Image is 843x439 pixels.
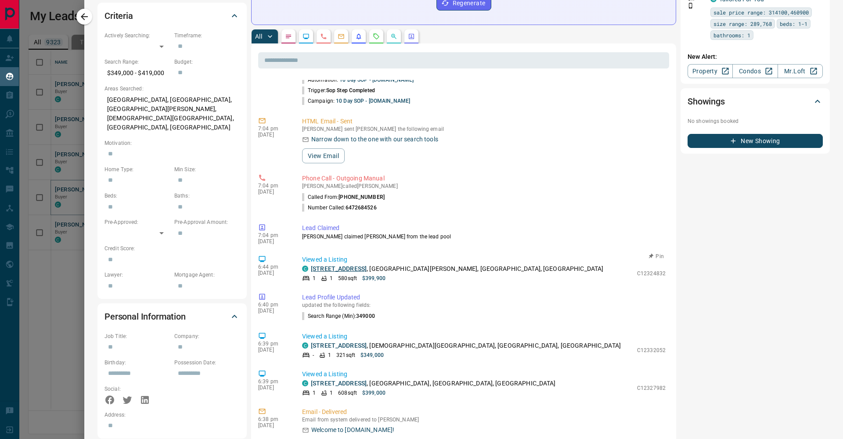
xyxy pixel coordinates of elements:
p: 1 [330,274,333,282]
div: Criteria [104,5,240,26]
p: [DATE] [258,189,289,195]
h2: Personal Information [104,309,186,324]
p: Narrow down to the one with our search tools [311,135,438,144]
p: - [313,351,314,359]
span: beds: 1-1 [780,19,807,28]
p: Viewed a Listing [302,370,666,379]
div: condos.ca [302,342,308,349]
span: Sop Step Completed [326,87,375,94]
p: 6:40 pm [258,302,289,308]
p: 1 [313,389,316,397]
p: 321 sqft [336,351,355,359]
p: , [DEMOGRAPHIC_DATA][GEOGRAPHIC_DATA], [GEOGRAPHIC_DATA], [GEOGRAPHIC_DATA] [311,341,621,350]
p: Viewed a Listing [302,332,666,341]
p: [DATE] [258,422,289,428]
p: All [255,33,262,40]
p: Trigger: [302,86,375,94]
p: C12327982 [637,384,666,392]
p: Budget: [174,58,240,66]
p: Possession Date: [174,359,240,367]
p: Lawyer: [104,271,170,279]
p: 6:39 pm [258,341,289,347]
p: [DATE] [258,270,289,276]
p: 6:39 pm [258,378,289,385]
svg: Requests [373,33,380,40]
p: $349,000 [360,351,384,359]
p: Viewed a Listing [302,255,666,264]
p: 7:04 pm [258,232,289,238]
a: Condos [732,64,778,78]
button: Pin [644,252,669,260]
div: Showings [688,91,823,112]
p: Social: [104,385,170,393]
p: updated the following fields: [302,302,666,308]
p: HTML Email - Sent [302,117,666,126]
p: [DATE] [258,308,289,314]
a: [STREET_ADDRESS] [311,380,367,387]
div: Personal Information [104,306,240,327]
h2: Showings [688,94,725,108]
p: $399,000 [362,389,385,397]
p: C12332052 [637,346,666,354]
p: [GEOGRAPHIC_DATA], [GEOGRAPHIC_DATA], [GEOGRAPHIC_DATA][PERSON_NAME], [DEMOGRAPHIC_DATA][GEOGRAPH... [104,93,240,135]
a: [STREET_ADDRESS] [311,342,367,349]
p: [DATE] [258,385,289,391]
p: Mortgage Agent: [174,271,240,279]
p: Credit Score: [104,245,240,252]
svg: Calls [320,33,327,40]
p: 6:38 pm [258,416,289,422]
p: Email from system delivered to [PERSON_NAME] [302,417,666,423]
p: Pre-Approval Amount: [174,218,240,226]
p: New Alert: [688,52,823,61]
p: [PERSON_NAME] sent [PERSON_NAME] the following email [302,126,666,132]
h2: Criteria [104,9,133,23]
p: Company: [174,332,240,340]
p: Motivation: [104,139,240,147]
svg: Lead Browsing Activity [303,33,310,40]
p: 1 [328,351,331,359]
div: condos.ca [302,266,308,272]
p: Automation: [302,76,414,84]
p: Actively Searching: [104,32,170,40]
p: $399,900 [362,274,385,282]
p: Search Range (Min) : [302,312,375,320]
span: size range: 289,768 [713,19,772,28]
svg: Push Notification Only [688,3,694,9]
p: Pre-Approved: [104,218,170,226]
a: 10 Day SOP - [DOMAIN_NAME] [339,77,414,83]
p: Baths: [174,192,240,200]
p: Birthday: [104,359,170,367]
p: , [GEOGRAPHIC_DATA][PERSON_NAME], [GEOGRAPHIC_DATA], [GEOGRAPHIC_DATA] [311,264,603,273]
p: 608 sqft [338,389,357,397]
p: Welcome to [DOMAIN_NAME]! [311,425,394,435]
p: 1 [313,274,316,282]
button: New Showing [688,134,823,148]
p: Beds: [104,192,170,200]
svg: Opportunities [390,33,397,40]
p: Timeframe: [174,32,240,40]
p: $349,000 - $419,000 [104,66,170,80]
p: Campaign: [302,97,410,105]
p: , [GEOGRAPHIC_DATA], [GEOGRAPHIC_DATA], [GEOGRAPHIC_DATA] [311,379,556,388]
div: condos.ca [302,380,308,386]
p: Lead Profile Updated [302,293,666,302]
p: Number Called: [302,204,377,212]
span: [PHONE_NUMBER] [339,194,385,200]
span: 349000 [356,313,375,319]
svg: Agent Actions [408,33,415,40]
p: [PERSON_NAME] called [PERSON_NAME] [302,183,666,189]
a: [STREET_ADDRESS] [311,265,367,272]
p: 7:04 pm [258,183,289,189]
p: Phone Call - Outgoing Manual [302,174,666,183]
span: sale price range: 314100,460900 [713,8,809,17]
p: Search Range: [104,58,170,66]
p: Min Size: [174,166,240,173]
p: Email - Delivered [302,407,666,417]
a: Mr.Loft [778,64,823,78]
a: 10 Day SOP - [DOMAIN_NAME] [336,98,410,104]
svg: Notes [285,33,292,40]
a: Property [688,64,733,78]
p: Home Type: [104,166,170,173]
p: C12324832 [637,270,666,277]
p: [DATE] [258,132,289,138]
